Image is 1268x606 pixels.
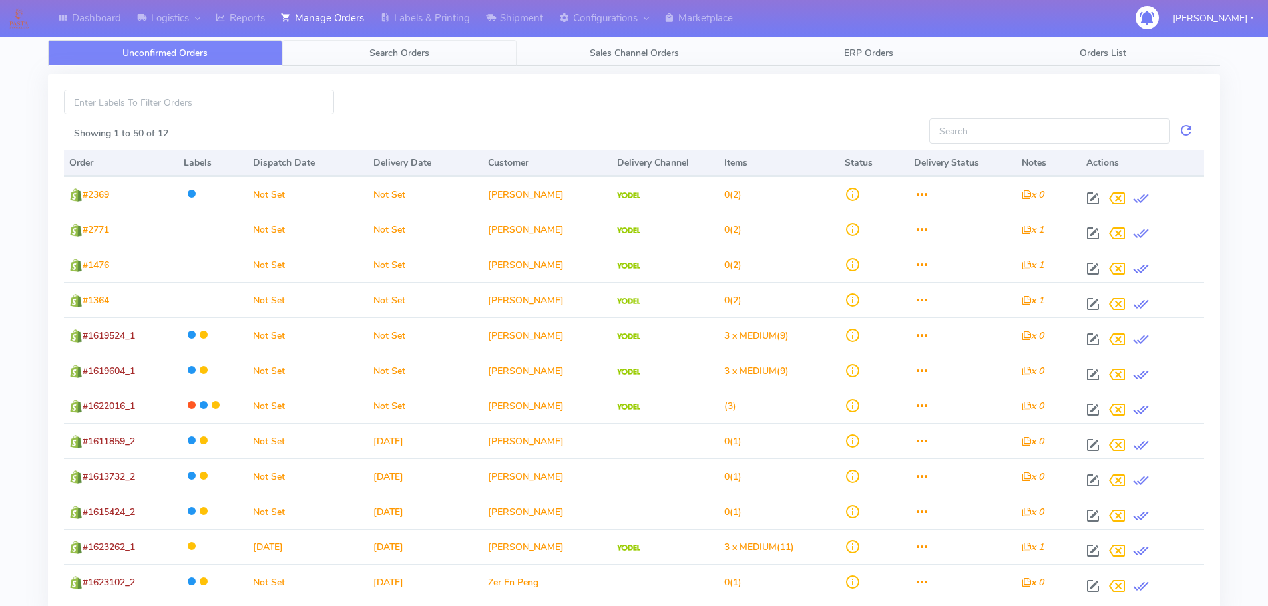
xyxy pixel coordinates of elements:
td: [PERSON_NAME] [483,212,612,247]
span: (11) [724,541,794,553]
span: #1615424_2 [83,506,135,518]
td: Not Set [248,176,368,212]
input: Search [929,118,1170,143]
td: Not Set [368,212,483,247]
span: 0 [724,294,730,307]
td: Not Set [248,317,368,353]
td: [PERSON_NAME] [483,176,612,212]
th: Status [839,150,909,176]
input: Enter Labels To Filter Orders [64,90,334,114]
td: Not Set [368,388,483,423]
span: (9) [724,329,789,342]
span: #2771 [83,224,109,236]
span: #2369 [83,188,109,201]
td: Not Set [368,282,483,317]
i: x 0 [1022,329,1044,342]
th: Notes [1016,150,1081,176]
th: Order [64,150,178,176]
td: Not Set [368,353,483,388]
span: 3 x MEDIUM [724,365,777,377]
td: [PERSON_NAME] [483,353,612,388]
span: (1) [724,470,741,483]
td: [PERSON_NAME] [483,282,612,317]
td: [PERSON_NAME] [483,317,612,353]
img: Yodel [617,298,640,305]
td: [DATE] [248,529,368,564]
td: Zer En Peng [483,564,612,599]
span: (3) [724,400,736,412]
td: Not Set [248,353,368,388]
th: Delivery Channel [612,150,719,176]
span: #1623262_1 [83,541,135,553]
td: [PERSON_NAME] [483,388,612,423]
img: Yodel [617,369,640,375]
td: Not Set [248,388,368,423]
td: [DATE] [368,564,483,599]
img: Yodel [617,227,640,234]
td: [PERSON_NAME] [483,529,612,564]
span: 0 [724,506,730,518]
span: 0 [724,435,730,448]
i: x 0 [1022,400,1044,412]
i: x 1 [1022,541,1044,553]
span: (2) [724,259,741,271]
span: 0 [724,188,730,201]
span: Search Orders [369,47,429,59]
i: x 1 [1022,294,1044,307]
td: Not Set [248,212,368,247]
th: Delivery Date [368,150,483,176]
img: Yodel [617,192,640,199]
span: ERP Orders [844,47,893,59]
td: Not Set [368,247,483,282]
span: #1623102_2 [83,576,135,589]
span: Orders List [1080,47,1126,59]
span: (1) [724,435,741,448]
span: Unconfirmed Orders [122,47,208,59]
button: [PERSON_NAME] [1163,5,1264,32]
span: #1364 [83,294,109,307]
span: #1613732_2 [83,470,135,483]
span: #1622016_1 [83,400,135,412]
td: Not Set [248,247,368,282]
i: x 0 [1022,506,1044,518]
th: Customer [483,150,612,176]
th: Labels [178,150,248,176]
td: Not Set [368,176,483,212]
i: x 1 [1022,259,1044,271]
span: 0 [724,576,730,589]
label: Showing 1 to 50 of 12 [74,126,168,140]
img: Yodel [617,263,640,269]
span: (2) [724,188,741,201]
img: Yodel [617,333,640,340]
img: Yodel [617,404,640,410]
span: 0 [724,224,730,236]
span: (1) [724,576,741,589]
td: [PERSON_NAME] [483,247,612,282]
td: [DATE] [368,458,483,494]
i: x 0 [1022,435,1044,448]
span: 0 [724,470,730,483]
span: (9) [724,365,789,377]
span: #1611859_2 [83,435,135,448]
i: x 0 [1022,576,1044,589]
th: Dispatch Date [248,150,368,176]
th: Delivery Status [909,150,1016,176]
td: [DATE] [368,529,483,564]
i: x 0 [1022,470,1044,483]
i: x 1 [1022,224,1044,236]
span: #1619524_1 [83,329,135,342]
td: [PERSON_NAME] [483,458,612,494]
th: Items [719,150,839,176]
td: [PERSON_NAME] [483,423,612,458]
span: 3 x MEDIUM [724,329,777,342]
th: Actions [1081,150,1204,176]
td: [PERSON_NAME] [483,494,612,529]
span: #1476 [83,259,109,271]
ul: Tabs [48,40,1220,66]
span: 0 [724,259,730,271]
span: (2) [724,294,741,307]
td: Not Set [248,564,368,599]
span: 3 x MEDIUM [724,541,777,553]
span: Sales Channel Orders [590,47,679,59]
span: (2) [724,224,741,236]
